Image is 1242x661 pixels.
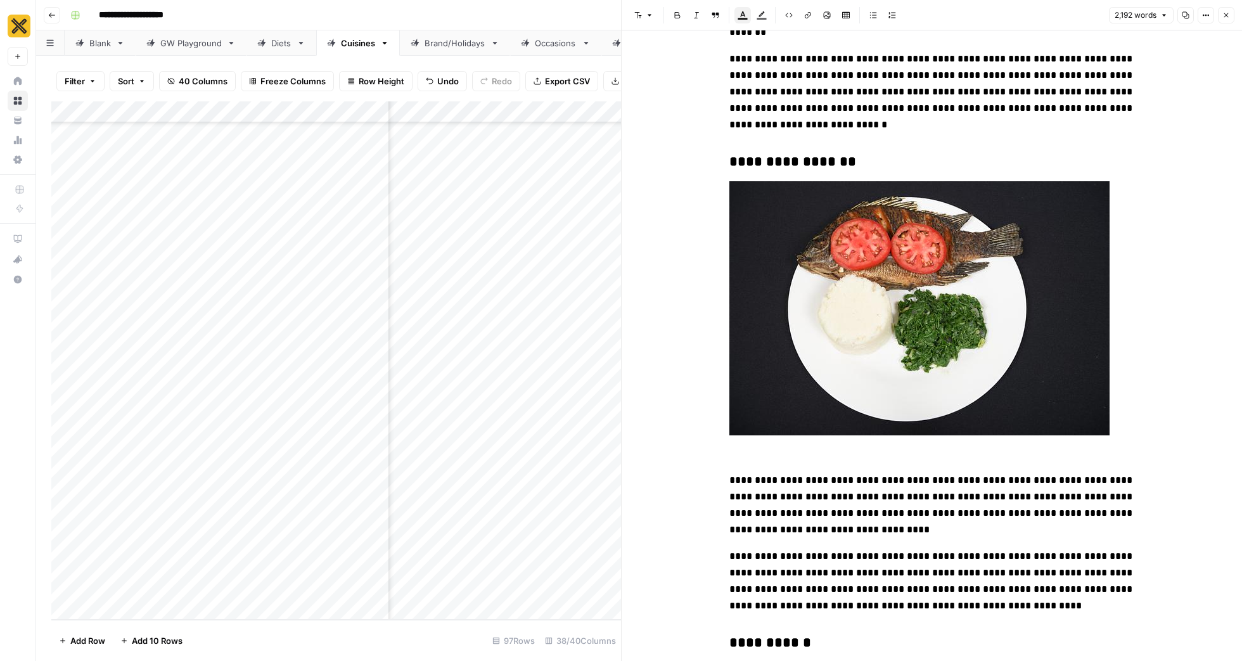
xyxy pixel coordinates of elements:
[110,71,154,91] button: Sort
[316,30,400,56] a: Cuisines
[246,30,316,56] a: Diets
[260,75,326,87] span: Freeze Columns
[8,110,28,131] a: Your Data
[271,37,291,49] div: Diets
[56,71,105,91] button: Filter
[51,631,113,651] button: Add Row
[8,250,27,269] div: What's new?
[241,71,334,91] button: Freeze Columns
[8,150,28,170] a: Settings
[70,634,105,647] span: Add Row
[136,30,246,56] a: GW Playground
[525,71,598,91] button: Export CSV
[487,631,540,651] div: 97 Rows
[179,75,227,87] span: 40 Columns
[160,37,222,49] div: GW Playground
[8,10,28,42] button: Workspace: CookUnity
[425,37,485,49] div: Brand/Holidays
[8,91,28,111] a: Browse
[601,30,695,56] a: Campaigns
[8,249,28,269] button: What's new?
[132,634,182,647] span: Add 10 Rows
[540,631,621,651] div: 38/40 Columns
[510,30,601,56] a: Occasions
[89,37,111,49] div: Blank
[113,631,190,651] button: Add 10 Rows
[400,30,510,56] a: Brand/Holidays
[118,75,134,87] span: Sort
[8,15,30,37] img: CookUnity Logo
[1109,7,1174,23] button: 2,192 words
[8,130,28,150] a: Usage
[341,37,375,49] div: Cuisines
[492,75,512,87] span: Redo
[339,71,413,91] button: Row Height
[159,71,236,91] button: 40 Columns
[545,75,590,87] span: Export CSV
[535,37,577,49] div: Occasions
[8,71,28,91] a: Home
[8,229,28,249] a: AirOps Academy
[359,75,404,87] span: Row Height
[1115,10,1156,21] span: 2,192 words
[418,71,467,91] button: Undo
[65,30,136,56] a: Blank
[8,269,28,290] button: Help + Support
[437,75,459,87] span: Undo
[472,71,520,91] button: Redo
[65,75,85,87] span: Filter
